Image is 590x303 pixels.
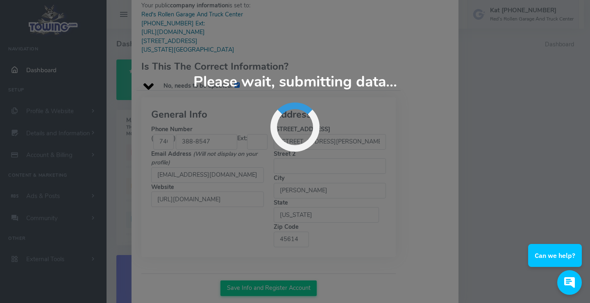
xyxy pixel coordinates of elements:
[153,134,174,150] input: Phone Number ()Ext:
[176,134,237,150] input: Phone Number ()Ext:
[247,134,268,150] input: Phone Number ()Ext:
[274,134,386,150] input: [STREET_ADDRESS]
[274,183,386,198] input: City
[151,167,264,183] input: Email Address (Will not display on your profile)
[151,150,257,167] i: (Will not display on your profile)
[151,134,268,150] div: Ext:
[141,61,308,72] h3: Is This The Correct Information?
[274,125,330,133] b: [STREET_ADDRESS]
[274,223,299,231] b: Zip Code
[274,232,309,247] input: Zip Code
[274,207,379,223] select: State
[274,174,285,182] b: City
[170,1,228,9] b: company information
[151,125,193,133] b: Phone Number
[151,183,174,191] b: Website
[220,280,317,296] button: Save Info and Register Account
[151,108,207,121] b: General Info
[151,150,191,158] b: Email Address
[274,150,296,158] b: Street 2
[234,82,240,88] input: No, needs to be updated.
[163,82,233,90] b: No, needs to be updated.
[274,158,386,174] input: Street 2
[174,134,176,150] div: )
[141,10,308,55] blockquote: Red's Rollen Garage And Truck Center [PHONE_NUMBER] Ext: [URL][DOMAIN_NAME] [STREET_ADDRESS] [US_...
[274,198,288,207] b: State
[151,191,264,207] input: Website
[274,108,311,121] b: Address
[151,134,153,150] div: (
[522,221,590,303] iframe: Conversations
